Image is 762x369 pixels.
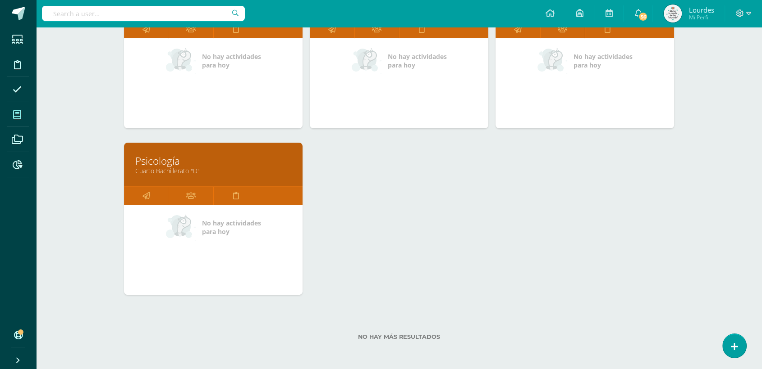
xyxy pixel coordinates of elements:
[166,47,196,74] img: no_activities_small.png
[166,214,196,241] img: no_activities_small.png
[202,52,261,69] span: No hay actividades para hoy
[537,47,567,74] img: no_activities_small.png
[135,154,291,168] a: Psicología
[135,166,291,175] a: Cuarto Bachillerato "D"
[689,13,714,21] span: Mi Perfil
[352,47,381,74] img: no_activities_small.png
[638,12,648,22] span: 56
[664,4,682,22] img: 2e90373c1913165f6fa34e04e15cc806.png
[388,52,447,69] span: No hay actividades para hoy
[574,52,633,69] span: No hay actividades para hoy
[124,333,674,340] label: No hay más resultados
[202,219,261,236] span: No hay actividades para hoy
[42,6,245,21] input: Search a user…
[689,5,714,14] span: Lourdes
